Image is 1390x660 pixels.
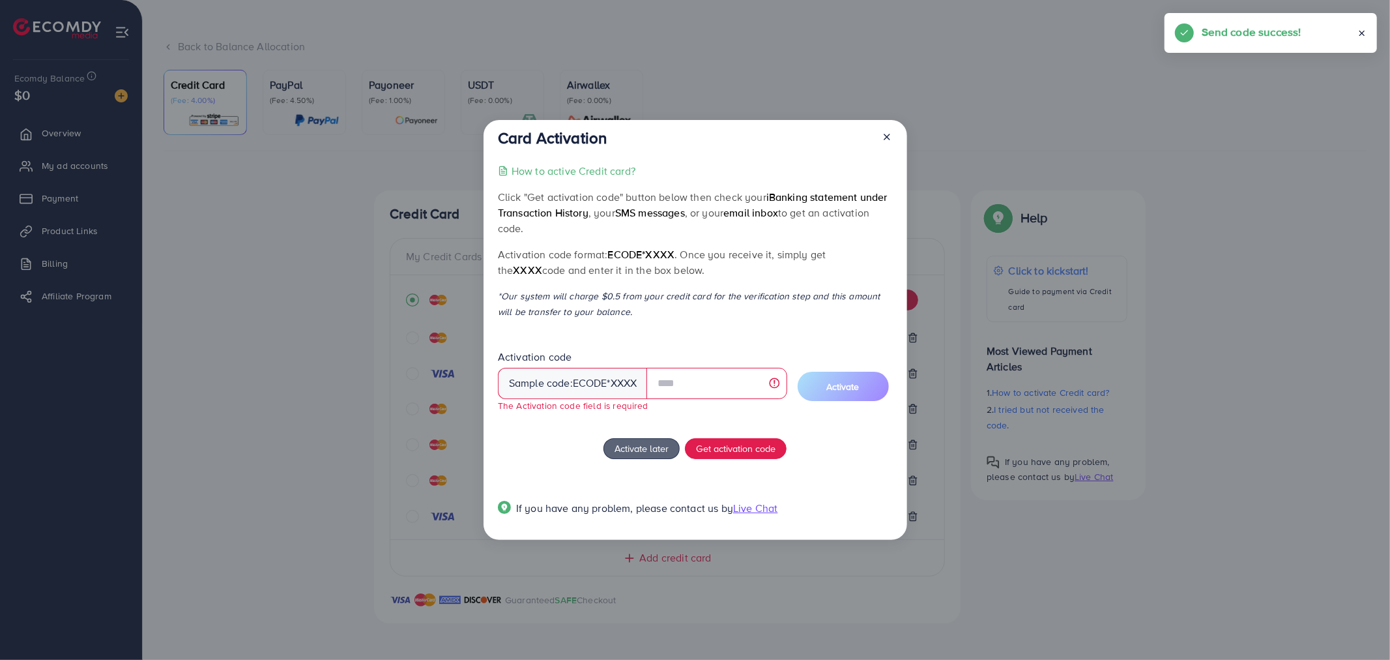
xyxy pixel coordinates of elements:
span: If you have any problem, please contact us by [516,501,733,515]
span: email inbox [723,205,778,220]
button: Activate later [603,438,680,459]
p: Click "Get activation code" button below then check your , your , or your to get an activation code. [498,189,892,236]
iframe: Chat [1335,601,1380,650]
span: Activate [827,380,860,393]
span: iBanking statement under Transaction History [498,190,888,220]
span: ecode [573,376,607,391]
h3: Card Activation [498,128,607,147]
button: Activate [798,372,889,401]
small: The Activation code field is required [498,399,648,412]
span: XXXX [513,263,542,277]
span: Live Chat [733,501,777,515]
span: Get activation code [696,442,775,455]
p: Activation code format: . Once you receive it, simply get the code and enter it in the box below. [498,247,892,278]
h5: Send code success! [1202,23,1301,40]
span: SMS messages [615,205,685,220]
p: *Our system will charge $0.5 from your credit card for the verification step and this amount will... [498,288,892,320]
p: How to active Credit card? [512,163,635,179]
span: Activate later [615,442,669,455]
div: Sample code: *XXXX [498,368,648,399]
button: Get activation code [685,438,787,459]
label: Activation code [498,350,572,365]
span: ecode*XXXX [608,247,675,262]
img: Popup guide [498,501,511,514]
